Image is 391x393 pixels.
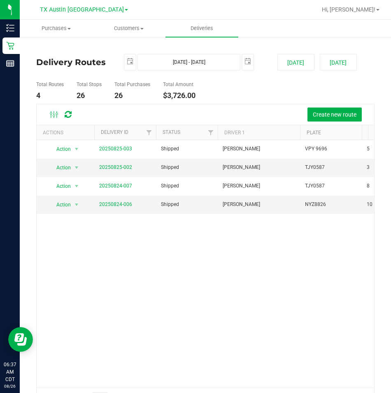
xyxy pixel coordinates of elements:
[161,182,179,190] span: Shipped
[305,145,327,153] span: VPY 9696
[179,25,224,32] span: Deliveries
[223,145,260,153] span: [PERSON_NAME]
[36,54,112,70] h4: Delivery Routes
[43,130,91,136] div: Actions
[322,6,375,13] span: Hi, [PERSON_NAME]!
[367,182,370,190] span: 8
[161,164,179,171] span: Shipped
[8,327,33,352] iframe: Resource center
[99,164,132,170] a: 20250825-002
[367,201,372,208] span: 10
[72,162,82,173] span: select
[6,59,14,68] inline-svg: Reports
[6,24,14,32] inline-svg: Inventory
[320,54,357,70] button: [DATE]
[93,25,165,32] span: Customers
[20,20,93,37] a: Purchases
[4,383,16,389] p: 08/26
[49,162,71,173] span: Action
[163,129,180,135] a: Status
[165,20,238,37] a: Deliveries
[36,91,64,100] h4: 4
[367,164,370,171] span: 3
[36,82,64,87] h5: Total Routes
[114,91,150,100] h4: 26
[99,183,132,189] a: 20250824-007
[20,25,92,32] span: Purchases
[142,125,156,139] a: Filter
[99,201,132,207] a: 20250824-006
[223,164,260,171] span: [PERSON_NAME]
[4,361,16,383] p: 06:37 AM CDT
[161,201,179,208] span: Shipped
[49,143,71,155] span: Action
[72,143,82,155] span: select
[223,201,260,208] span: [PERSON_NAME]
[218,125,300,140] th: Driver 1
[307,130,321,136] a: Plate
[204,125,218,139] a: Filter
[99,146,132,152] a: 20250825-003
[163,91,195,100] h4: $3,726.00
[161,145,179,153] span: Shipped
[93,20,165,37] a: Customers
[223,182,260,190] span: [PERSON_NAME]
[72,199,82,211] span: select
[313,111,356,118] span: Create new route
[49,199,71,211] span: Action
[242,54,254,69] span: select
[305,201,326,208] span: NYZ8826
[305,182,325,190] span: TJY0587
[77,82,102,87] h5: Total Stops
[305,164,325,171] span: TJY0587
[124,54,136,69] span: select
[367,145,370,153] span: 5
[6,42,14,50] inline-svg: Retail
[101,129,128,135] a: Delivery ID
[72,180,82,192] span: select
[77,91,102,100] h4: 26
[307,108,362,122] button: Create new route
[277,54,314,70] button: [DATE]
[114,82,150,87] h5: Total Purchases
[40,6,124,13] span: TX Austin [GEOGRAPHIC_DATA]
[163,82,195,87] h5: Total Amount
[49,180,71,192] span: Action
